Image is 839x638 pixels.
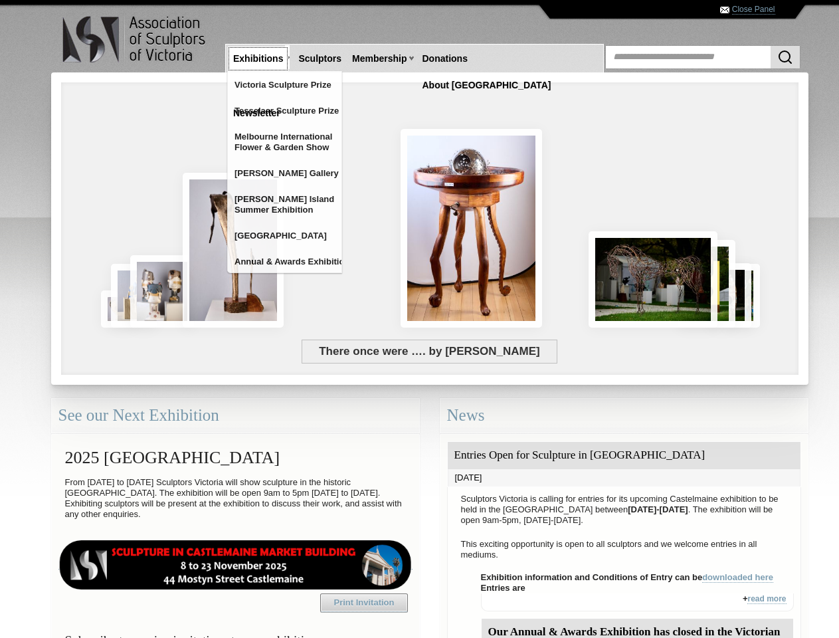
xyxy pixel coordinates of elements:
[440,398,808,433] div: News
[417,47,473,71] a: Donations
[228,224,361,248] a: [GEOGRAPHIC_DATA]
[228,250,361,274] a: Annual & Awards Exhibition
[720,7,729,13] img: Contact ASV
[228,73,361,97] a: Victoria Sculpture Prize
[732,5,775,15] a: Close Panel
[628,504,688,514] strong: [DATE]-[DATE]
[589,231,718,328] img: Duchess
[481,572,774,583] strong: Exhibition information and Conditions of Entry can be
[454,536,794,564] p: This exciting opportunity is open to all sculptors and we welcome entries in all mediums.
[228,187,361,222] a: [PERSON_NAME] Island Summer Exhibition
[302,340,558,364] span: There once were …. by [PERSON_NAME]
[228,99,361,123] a: Tesselaar Sculpture Prize
[228,161,361,185] a: [PERSON_NAME] Gallery
[320,593,408,612] a: Print Invitation
[58,441,413,474] h2: 2025 [GEOGRAPHIC_DATA]
[747,594,786,604] a: read more
[777,49,793,65] img: Search
[448,469,800,486] div: [DATE]
[228,101,286,126] a: Newsletter
[401,129,542,328] img: There once were ….
[293,47,347,71] a: Sculptors
[417,73,557,98] a: About [GEOGRAPHIC_DATA]
[454,490,794,529] p: Sculptors Victoria is calling for entries for its upcoming Castelmaine exhibition to be held in t...
[710,5,740,15] a: Register
[481,593,794,611] div: +
[58,474,413,523] p: From [DATE] to [DATE] Sculptors Victoria will show sculpture in the historic [GEOGRAPHIC_DATA]. T...
[448,442,800,469] div: Entries Open for Sculpture in [GEOGRAPHIC_DATA]
[228,125,361,159] a: Melbourne International Flower & Garden Show
[62,13,208,66] img: logo.png
[347,47,412,71] a: Membership
[228,47,288,71] a: Exhibitions
[51,398,420,433] div: See our Next Exhibition
[702,572,773,583] a: downloaded here
[704,5,733,25] a: Member Login
[58,540,413,589] img: castlemaine-ldrbd25v2.png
